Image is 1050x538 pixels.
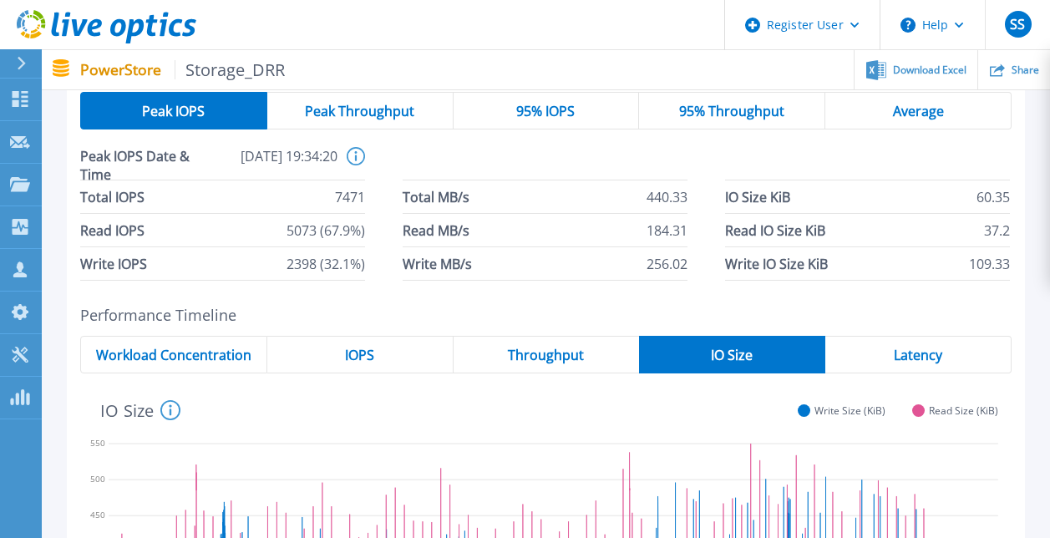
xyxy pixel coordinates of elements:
[725,180,790,213] span: IO Size KiB
[725,214,825,246] span: Read IO Size KiB
[80,60,286,79] p: PowerStore
[403,180,469,213] span: Total MB/s
[403,214,469,246] span: Read MB/s
[287,214,365,246] span: 5073 (67.9%)
[100,400,180,420] h4: IO Size
[287,247,365,280] span: 2398 (32.1%)
[647,247,687,280] span: 256.02
[335,180,365,213] span: 7471
[96,348,251,362] span: Workload Concentration
[929,404,998,417] span: Read Size (KiB)
[711,348,753,362] span: IO Size
[80,247,147,280] span: Write IOPS
[80,180,145,213] span: Total IOPS
[893,65,966,75] span: Download Excel
[679,104,784,118] span: 95% Throughput
[175,60,286,79] span: Storage_DRR
[80,147,209,180] span: Peak IOPS Date & Time
[516,104,575,118] span: 95% IOPS
[209,147,337,180] span: [DATE] 19:34:20
[305,104,414,118] span: Peak Throughput
[403,247,472,280] span: Write MB/s
[142,104,205,118] span: Peak IOPS
[1010,18,1025,31] span: SS
[508,348,584,362] span: Throughput
[80,307,1012,324] h2: Performance Timeline
[984,214,1010,246] span: 37.2
[725,247,828,280] span: Write IO Size KiB
[893,104,944,118] span: Average
[1012,65,1039,75] span: Share
[814,404,885,417] span: Write Size (KiB)
[90,509,105,520] text: 450
[894,348,942,362] span: Latency
[90,437,105,449] text: 550
[647,214,687,246] span: 184.31
[80,214,145,246] span: Read IOPS
[345,348,374,362] span: IOPS
[647,180,687,213] span: 440.33
[969,247,1010,280] span: 109.33
[90,473,105,485] text: 500
[976,180,1010,213] span: 60.35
